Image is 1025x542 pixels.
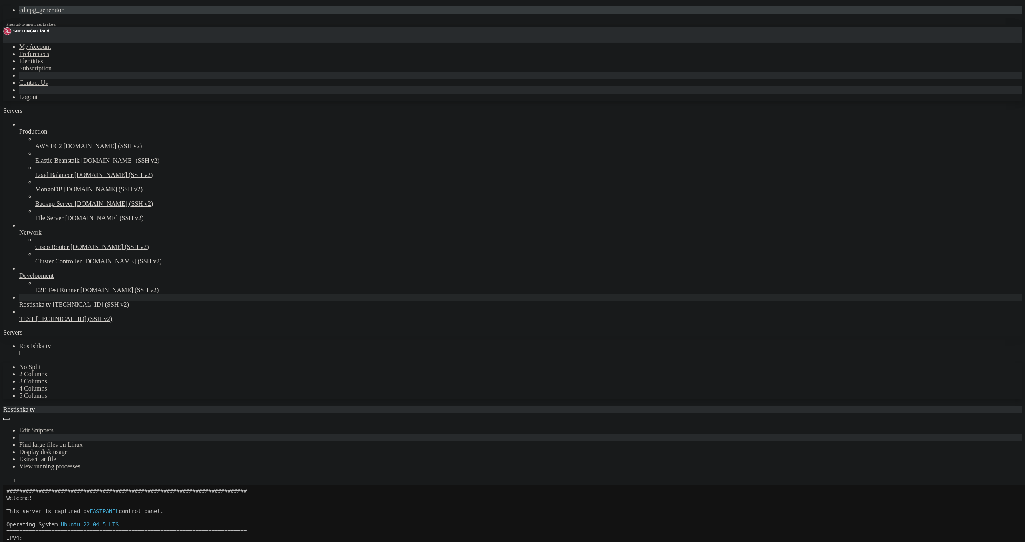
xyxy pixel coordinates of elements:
[3,130,920,137] x-row: ===========================================================================
[86,23,115,30] span: FASTPANEL
[35,243,69,250] span: Cisco Router
[14,478,16,484] div: 
[19,301,51,308] span: Rostishka tv
[3,36,920,43] x-row: Operating System:
[3,156,920,163] x-row: root@rostishkatv:~# cd e
[19,222,1022,265] li: Network
[19,378,47,385] a: 3 Columns
[19,229,42,236] span: Network
[35,150,1022,164] li: Elastic Beanstalk [DOMAIN_NAME] (SSH v2)
[19,265,1022,294] li: Development
[19,308,1022,323] li: TEST [TECHNICAL_ID] (SSH v2)
[3,76,920,83] x-row: ===========================================================================
[19,392,47,399] a: 5 Columns
[35,157,80,164] span: Elastic Beanstalk
[3,96,22,103] span: NGINX:
[3,96,920,103] x-row: /etc/nginx/fastpanel2-available
[3,10,920,17] x-row: Welcome!
[3,103,920,110] x-row: /etc/apache2/fastpanel2-available
[3,27,49,35] img: Shellngn
[19,128,1022,135] a: Production
[3,3,920,10] x-row: ###########################################################################
[35,258,82,265] span: Cluster Controller
[19,94,38,100] a: Logout
[19,229,1022,236] a: Network
[19,315,34,322] span: TEST
[3,107,22,114] span: Servers
[3,23,920,30] x-row: This server is captured by control panel.
[84,157,87,163] div: (24, 23)
[19,6,1022,14] li: cd epg_generator
[19,301,1022,308] a: Rostishka tv [TECHNICAL_ID] (SSH v2)
[3,107,54,114] a: Servers
[3,83,920,90] x-row: By default configuration files can be found in the following directories:
[11,476,20,485] button: 
[19,350,1022,357] a: 
[74,171,153,178] span: [DOMAIN_NAME] (SSH v2)
[35,157,1022,164] a: Elastic Beanstalk [DOMAIN_NAME] (SSH v2)
[35,143,62,149] span: AWS EC2
[3,116,157,123] span: Please do not edit configuration files manually.
[35,200,73,207] span: Backup Server
[19,456,56,462] a: Extract tar file
[35,143,1022,150] a: AWS EC2 [DOMAIN_NAME] (SSH v2)
[35,171,73,178] span: Load Balancer
[3,406,35,413] span: Rostishka tv
[58,36,115,43] span: Ubuntu 22.04.5 LTS
[35,251,1022,265] li: Cluster Controller [DOMAIN_NAME] (SSH v2)
[3,63,48,70] span: [TECHNICAL_ID]
[3,43,920,50] x-row: ===========================================================================
[19,43,51,50] a: My Account
[35,287,79,293] span: E2E Test Runner
[3,103,29,109] span: APACHE2:
[35,215,1022,222] a: File Server [DOMAIN_NAME] (SSH v2)
[35,258,1022,265] a: Cluster Controller [DOMAIN_NAME] (SSH v2)
[35,179,1022,193] li: MongoDB [DOMAIN_NAME] (SSH v2)
[35,215,64,221] span: File Server
[19,58,43,64] a: Identities
[19,427,54,434] a: Edit Snippets
[35,186,1022,193] a: MongoDB [DOMAIN_NAME] (SSH v2)
[64,143,142,149] span: [DOMAIN_NAME] (SSH v2)
[19,65,52,72] a: Subscription
[19,371,47,377] a: 2 Columns
[19,79,48,86] a: Contact Us
[36,315,112,322] span: [TECHNICAL_ID] (SSH v2)
[19,463,80,470] a: View running processes
[19,294,1022,308] li: Rostishka tv [TECHNICAL_ID] (SSH v2)
[35,164,1022,179] li: Load Balancer [DOMAIN_NAME] (SSH v2)
[35,186,62,193] span: MongoDB
[35,236,1022,251] li: Cisco Router [DOMAIN_NAME] (SSH v2)
[35,279,1022,294] li: E2E Test Runner [DOMAIN_NAME] (SSH v2)
[3,329,1022,336] div: Servers
[19,385,47,392] a: 4 Columns
[19,121,1022,222] li: Production
[35,243,1022,251] a: Cisco Router [DOMAIN_NAME] (SSH v2)
[80,287,159,293] span: [DOMAIN_NAME] (SSH v2)
[65,215,144,221] span: [DOMAIN_NAME] (SSH v2)
[35,207,1022,222] li: File Server [DOMAIN_NAME] (SSH v2)
[35,135,1022,150] li: AWS EC2 [DOMAIN_NAME] (SSH v2)
[19,272,1022,279] a: Development
[3,123,125,129] span: You may do that in your control panel.
[6,22,56,26] span: Press tab to insert, esc to close.
[19,128,47,135] span: Production
[19,441,83,448] a: Find large files on Linux
[64,186,143,193] span: [DOMAIN_NAME] (SSH v2)
[19,363,41,370] a: No Split
[35,193,1022,207] li: Backup Server [DOMAIN_NAME] (SSH v2)
[19,50,49,57] a: Preferences
[19,448,68,455] a: Display disk usage
[81,157,160,164] span: [DOMAIN_NAME] (SSH v2)
[35,200,1022,207] a: Backup Server [DOMAIN_NAME] (SSH v2)
[19,315,1022,323] a: TEST [TECHNICAL_ID] (SSH v2)
[19,272,54,279] span: Development
[3,50,920,56] x-row: IPv4:
[19,343,1022,357] a: Rostishka tv
[70,243,149,250] span: [DOMAIN_NAME] (SSH v2)
[53,301,129,308] span: [TECHNICAL_ID] (SSH v2)
[3,150,920,157] x-row: ###########################################################################
[35,287,1022,294] a: E2E Test Runner [DOMAIN_NAME] (SSH v2)
[75,200,153,207] span: [DOMAIN_NAME] (SSH v2)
